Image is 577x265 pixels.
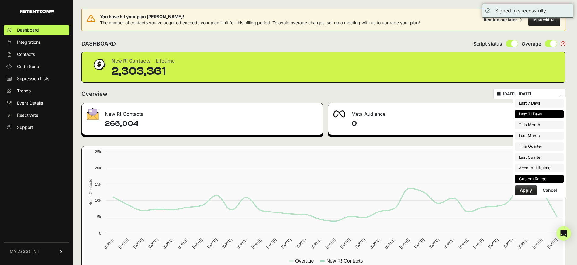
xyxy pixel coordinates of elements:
text: [DATE] [103,238,115,250]
span: Overage [522,40,541,47]
span: Supression Lists [17,76,49,82]
button: Meet with us [528,14,560,26]
text: 15k [95,182,101,187]
text: 20k [95,166,101,170]
text: [DATE] [532,238,544,250]
text: [DATE] [517,238,529,250]
img: Retention.com [20,10,54,13]
text: [DATE] [413,238,425,250]
li: This Month [515,121,564,129]
h4: 265,004 [105,119,318,129]
div: New R! Contacts [82,103,323,121]
span: Contacts [17,51,35,57]
text: [DATE] [339,238,351,250]
a: Integrations [4,37,69,47]
text: [DATE] [132,238,144,250]
li: Last Quarter [515,153,564,162]
text: 0 [99,231,101,236]
text: [DATE] [147,238,159,250]
text: New R! Contacts [326,258,363,263]
span: Code Script [17,64,41,70]
li: Last 7 Days [515,99,564,108]
span: Reactivate [17,112,38,118]
div: Signed in successfully. [495,7,547,14]
text: [DATE] [295,238,307,250]
text: [DATE] [221,238,233,250]
img: dollar-coin-05c43ed7efb7bc0c12610022525b4bbbb207c7efeef5aecc26f025e68dcafac9.png [92,57,107,72]
a: Trends [4,86,69,96]
a: Contacts [4,50,69,59]
span: You have hit your plan [PERSON_NAME]! [100,14,420,20]
div: Remind me later [484,17,517,23]
text: [DATE] [177,238,188,250]
text: [DATE] [399,238,410,250]
h2: Overview [81,90,107,98]
span: Integrations [17,39,41,45]
span: Support [17,124,33,130]
text: [DATE] [325,238,337,250]
span: MY ACCOUNT [10,249,40,255]
text: [DATE] [502,238,514,250]
a: Support [4,122,69,132]
text: [DATE] [206,238,218,250]
div: 2,303,361 [112,65,175,77]
img: fa-envelope-19ae18322b30453b285274b1b8af3d052b27d846a4fbe8435d1a52b978f639a2.png [87,108,99,120]
text: [DATE] [458,238,470,250]
text: Overage [295,258,314,263]
text: [DATE] [443,238,455,250]
img: fa-meta-2f981b61bb99beabf952f7030308934f19ce035c18b003e963880cc3fabeebb7.png [333,110,345,118]
li: Last 31 Days [515,110,564,119]
button: Cancel [538,185,562,195]
text: [DATE] [310,238,322,250]
span: The number of contacts you've acquired exceeds your plan limit for this billing period. To avoid ... [100,20,420,25]
text: [DATE] [369,238,381,250]
a: MY ACCOUNT [4,242,69,261]
h2: DASHBOARD [81,40,116,48]
text: 5k [97,215,101,219]
text: [DATE] [384,238,396,250]
text: [DATE] [162,238,174,250]
button: Remind me later [481,14,525,25]
span: Script status [473,40,502,47]
text: No. of Contacts [88,179,93,206]
a: Supression Lists [4,74,69,84]
text: [DATE] [236,238,248,250]
li: Account Lifetime [515,164,564,172]
text: [DATE] [118,238,130,250]
span: Event Details [17,100,43,106]
div: Open Intercom Messenger [556,226,571,241]
span: Dashboard [17,27,39,33]
text: [DATE] [192,238,203,250]
a: Reactivate [4,110,69,120]
div: New R! Contacts - Lifetime [112,57,175,65]
text: [DATE] [428,238,440,250]
text: [DATE] [280,238,292,250]
text: [DATE] [265,238,277,250]
div: Meta Audience [328,103,565,121]
li: This Quarter [515,142,564,151]
text: [DATE] [487,238,499,250]
a: Dashboard [4,25,69,35]
button: Apply [515,185,537,195]
a: Event Details [4,98,69,108]
h4: 0 [351,119,560,129]
li: Last Month [515,132,564,140]
span: Trends [17,88,31,94]
text: [DATE] [472,238,484,250]
a: Code Script [4,62,69,71]
text: 25k [95,150,101,154]
text: 10k [95,198,101,203]
text: [DATE] [251,238,263,250]
li: Custom Range [515,175,564,183]
text: [DATE] [547,238,558,250]
text: [DATE] [354,238,366,250]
